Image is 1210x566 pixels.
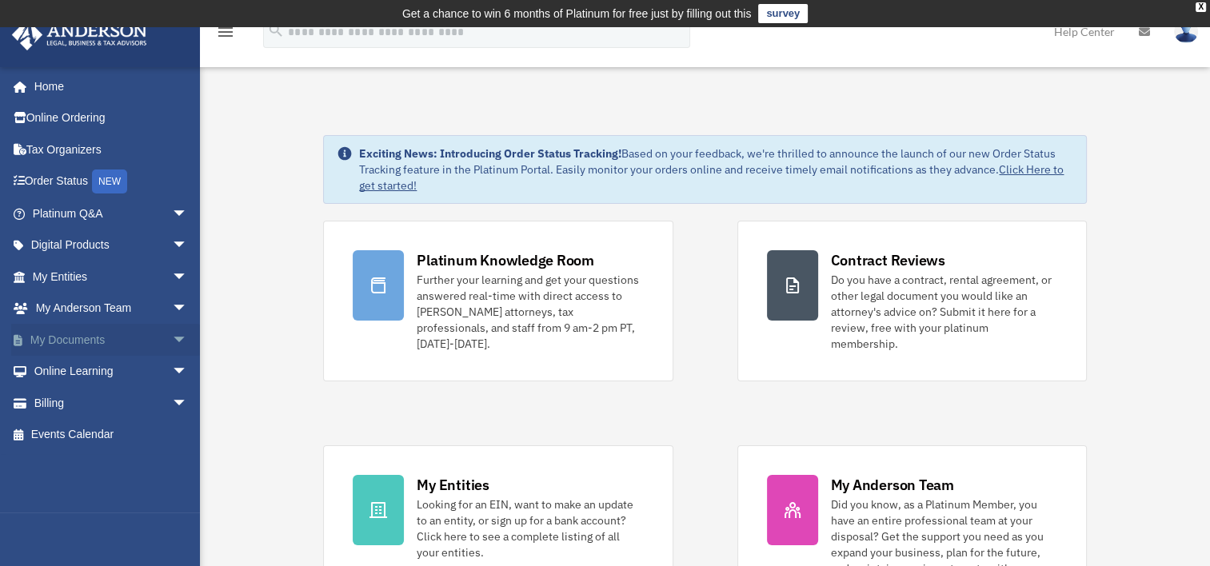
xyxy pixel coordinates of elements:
[359,162,1064,193] a: Click Here to get started!
[417,250,594,270] div: Platinum Knowledge Room
[831,475,954,495] div: My Anderson Team
[323,221,673,381] a: Platinum Knowledge Room Further your learning and get your questions answered real-time with dire...
[92,169,127,193] div: NEW
[417,475,489,495] div: My Entities
[216,22,235,42] i: menu
[172,197,204,230] span: arrow_drop_down
[7,19,152,50] img: Anderson Advisors Platinum Portal
[417,272,643,352] div: Further your learning and get your questions answered real-time with direct access to [PERSON_NAM...
[172,387,204,420] span: arrow_drop_down
[11,419,212,451] a: Events Calendar
[11,293,212,325] a: My Anderson Teamarrow_drop_down
[267,22,285,39] i: search
[11,356,212,388] a: Online Learningarrow_drop_down
[172,356,204,389] span: arrow_drop_down
[11,165,212,198] a: Order StatusNEW
[11,70,204,102] a: Home
[172,229,204,262] span: arrow_drop_down
[172,293,204,325] span: arrow_drop_down
[11,229,212,261] a: Digital Productsarrow_drop_down
[402,4,752,23] div: Get a chance to win 6 months of Platinum for free just by filling out this
[359,146,621,161] strong: Exciting News: Introducing Order Status Tracking!
[216,28,235,42] a: menu
[417,496,643,560] div: Looking for an EIN, want to make an update to an entity, or sign up for a bank account? Click her...
[11,197,212,229] a: Platinum Q&Aarrow_drop_down
[172,261,204,293] span: arrow_drop_down
[11,261,212,293] a: My Entitiesarrow_drop_down
[758,4,808,23] a: survey
[831,272,1057,352] div: Do you have a contract, rental agreement, or other legal document you would like an attorney's ad...
[172,324,204,357] span: arrow_drop_down
[11,324,212,356] a: My Documentsarrow_drop_down
[1174,20,1198,43] img: User Pic
[359,145,1072,193] div: Based on your feedback, we're thrilled to announce the launch of our new Order Status Tracking fe...
[11,134,212,165] a: Tax Organizers
[11,387,212,419] a: Billingarrow_drop_down
[11,102,212,134] a: Online Ordering
[1196,2,1206,12] div: close
[831,250,945,270] div: Contract Reviews
[737,221,1087,381] a: Contract Reviews Do you have a contract, rental agreement, or other legal document you would like...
